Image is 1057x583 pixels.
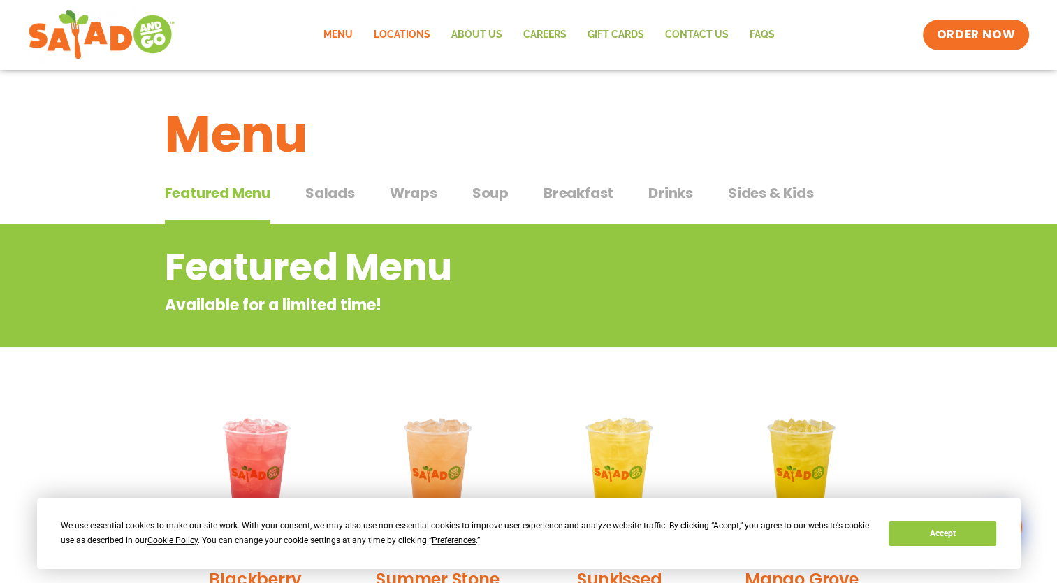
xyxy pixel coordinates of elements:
[165,178,893,225] div: Tabbed content
[728,182,814,203] span: Sides & Kids
[655,19,739,51] a: Contact Us
[305,182,355,203] span: Salads
[889,521,996,546] button: Accept
[165,294,780,317] p: Available for a limited time!
[721,395,882,556] img: Product photo for Mango Grove Lemonade
[61,519,872,548] div: We use essential cookies to make our site work. With your consent, we may also use non-essential ...
[539,395,701,556] img: Product photo for Sunkissed Yuzu Lemonade
[147,535,198,545] span: Cookie Policy
[175,395,337,556] img: Product photo for Blackberry Bramble Lemonade
[739,19,785,51] a: FAQs
[432,535,476,545] span: Preferences
[923,20,1029,50] a: ORDER NOW
[357,395,518,556] img: Product photo for Summer Stone Fruit Lemonade
[165,96,893,172] h1: Menu
[37,498,1021,569] div: Cookie Consent Prompt
[577,19,655,51] a: GIFT CARDS
[313,19,363,51] a: Menu
[544,182,613,203] span: Breakfast
[28,7,175,63] img: new-SAG-logo-768×292
[390,182,437,203] span: Wraps
[472,182,509,203] span: Soup
[313,19,785,51] nav: Menu
[165,239,780,296] h2: Featured Menu
[441,19,513,51] a: About Us
[165,182,270,203] span: Featured Menu
[363,19,441,51] a: Locations
[648,182,693,203] span: Drinks
[513,19,577,51] a: Careers
[937,27,1015,43] span: ORDER NOW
